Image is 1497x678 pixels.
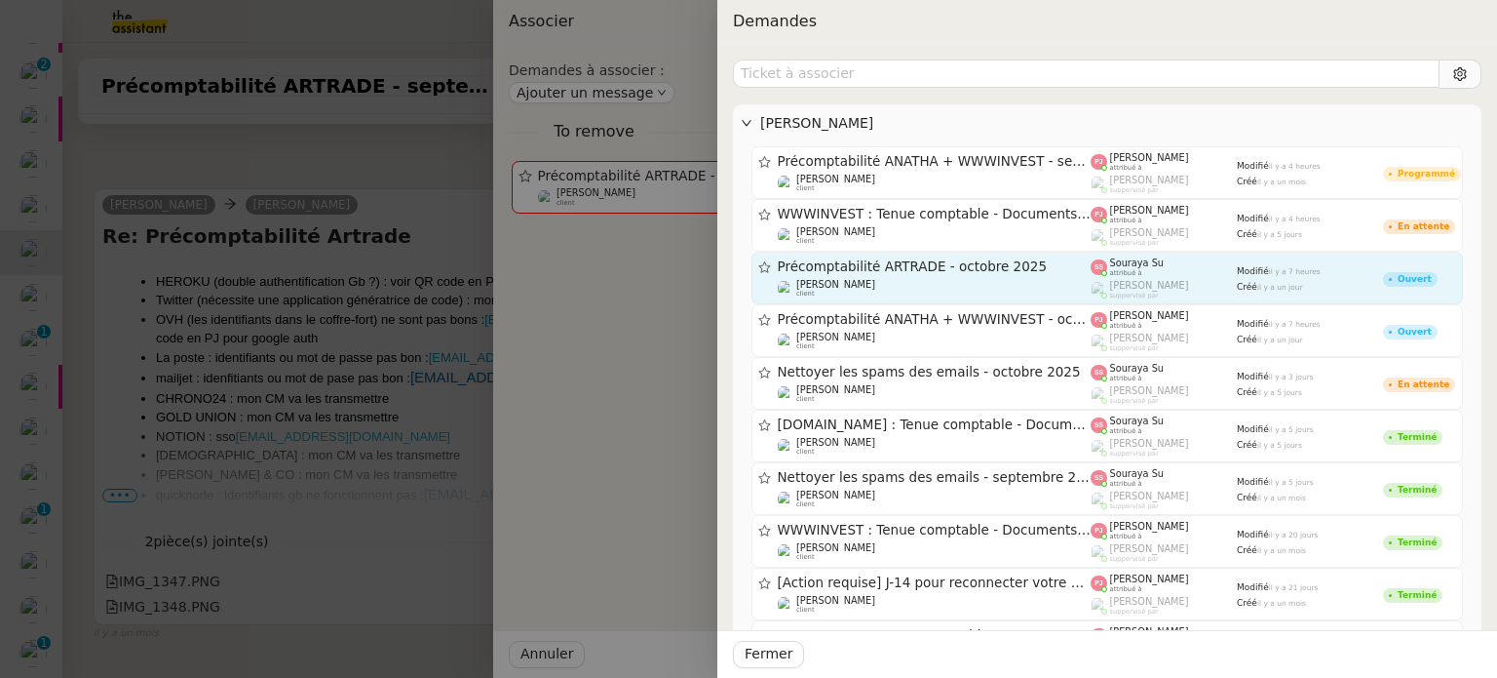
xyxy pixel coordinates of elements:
[1091,544,1107,561] img: users%2FoFdbodQ3TgNoWt9kP3GXAs5oaCq1%2Favatar%2Fprofile-pic.png
[778,596,794,613] img: users%2FSoHiyPZ6lTh48rkksBJmVXB4Fxh1%2Favatar%2F784cdfc3-6442-45b8-8ed3-42f1cc9271a4
[1257,283,1303,292] span: il y a un jour
[1237,177,1257,186] span: Créé
[1110,608,1159,616] span: suppervisé par
[1091,333,1237,352] app-user-label: suppervisé par
[778,471,1092,485] span: Nettoyer les spams des emails - septembre 2025
[778,175,794,191] img: users%2FSoHiyPZ6lTh48rkksBJmVXB4Fxh1%2Favatar%2F784cdfc3-6442-45b8-8ed3-42f1cc9271a4
[796,384,875,395] span: [PERSON_NAME]
[778,208,1092,221] span: WWWINVEST : Tenue comptable - Documents et justificatifs à fournir
[1269,583,1319,592] span: il y a 21 jours
[796,606,815,614] span: client
[1110,175,1189,185] span: [PERSON_NAME]
[1257,546,1306,555] span: il y a un mois
[778,595,1092,615] app-user-detailed-label: client
[796,237,815,245] span: client
[1091,205,1237,224] app-user-label: attribué à
[1110,626,1189,637] span: [PERSON_NAME]
[778,333,794,349] img: users%2FSoHiyPZ6lTh48rkksBJmVXB4Fxh1%2Favatar%2F784cdfc3-6442-45b8-8ed3-42f1cc9271a4
[1257,599,1306,608] span: il y a un mois
[1091,439,1107,456] img: users%2FoFdbodQ3TgNoWt9kP3GXAs5oaCq1%2Favatar%2Fprofile-pic.png
[1110,375,1142,382] span: attribué à
[778,437,1092,457] app-user-detailed-label: client
[1091,574,1237,593] app-user-label: attribué à
[796,448,815,456] span: client
[1091,523,1107,539] img: svg
[1110,385,1189,396] span: [PERSON_NAME]
[1110,280,1189,291] span: [PERSON_NAME]
[796,174,875,184] span: [PERSON_NAME]
[1091,468,1237,488] app-user-label: attribué à
[1091,152,1237,172] app-user-label: attribué à
[1091,259,1107,276] img: svg
[1398,222,1449,231] div: En attente
[778,543,794,560] img: users%2FSoHiyPZ6lTh48rkksBJmVXB4Fxh1%2Favatar%2F784cdfc3-6442-45b8-8ed3-42f1cc9271a4
[796,342,815,350] span: client
[1257,178,1306,186] span: il y a un mois
[1110,292,1159,299] span: suppervisé par
[796,279,875,290] span: [PERSON_NAME]
[1237,440,1257,450] span: Créé
[1110,397,1159,405] span: suppervisé par
[1091,418,1107,434] img: svg
[796,500,815,508] span: client
[778,419,1092,432] span: [DOMAIN_NAME] : Tenue comptable - Documents et justificatifs à fournir
[778,260,1092,274] span: Précomptabilité ARTRADE - octobre 2025
[1091,176,1107,192] img: users%2FoFdbodQ3TgNoWt9kP3GXAs5oaCq1%2Favatar%2Fprofile-pic.png
[1269,531,1319,539] span: il y a 20 jours
[1237,545,1257,555] span: Créé
[1110,427,1142,435] span: attribué à
[1091,175,1237,194] app-user-label: suppervisé par
[1269,478,1314,487] span: il y a 5 jours
[778,385,794,402] img: users%2FSoHiyPZ6lTh48rkksBJmVXB4Fxh1%2Favatar%2F784cdfc3-6442-45b8-8ed3-42f1cc9271a4
[778,438,794,455] img: users%2FSoHiyPZ6lTh48rkksBJmVXB4Fxh1%2Favatar%2F784cdfc3-6442-45b8-8ed3-42f1cc9271a4
[1091,258,1237,277] app-user-label: attribué à
[1110,574,1189,584] span: [PERSON_NAME]
[1398,591,1437,600] div: Terminé
[1398,170,1455,179] div: Programmé
[778,174,1092,193] app-user-detailed-label: client
[796,184,815,192] span: client
[1237,282,1257,292] span: Créé
[1237,335,1257,344] span: Créé
[1110,416,1165,426] span: Souraya Su
[778,227,794,244] img: users%2FSoHiyPZ6lTh48rkksBJmVXB4Fxh1%2Favatar%2F784cdfc3-6442-45b8-8ed3-42f1cc9271a4
[1110,186,1159,194] span: suppervisé par
[778,524,1092,538] span: WWWINVEST : Tenue comptable - Documents et justificatifs à fournir
[1110,555,1159,563] span: suppervisé par
[796,395,815,403] span: client
[760,112,1474,135] span: [PERSON_NAME]
[1091,438,1237,458] app-user-label: suppervisé par
[1110,521,1189,532] span: [PERSON_NAME]
[1110,480,1142,488] span: attribué à
[1398,538,1437,547] div: Terminé
[1091,363,1237,382] app-user-label: attribué à
[1110,450,1159,458] span: suppervisé par
[1110,468,1165,479] span: Souraya Su
[1398,328,1432,337] div: Ouvert
[1269,373,1314,381] span: il y a 3 jours
[1091,597,1107,614] img: users%2FoFdbodQ3TgNoWt9kP3GXAs5oaCq1%2Favatar%2Fprofile-pic.png
[1110,533,1142,540] span: attribué à
[1237,387,1257,397] span: Créé
[1091,521,1237,540] app-user-label: attribué à
[1110,152,1189,163] span: [PERSON_NAME]
[745,643,792,665] span: Fermer
[1091,416,1237,435] app-user-label: attribué à
[1110,596,1189,607] span: [PERSON_NAME]
[1398,486,1437,495] div: Terminé
[1110,333,1189,343] span: [PERSON_NAME]
[778,491,794,507] img: users%2FSoHiyPZ6lTh48rkksBJmVXB4Fxh1%2Favatar%2F784cdfc3-6442-45b8-8ed3-42f1cc9271a4
[1091,281,1107,298] img: users%2FoFdbodQ3TgNoWt9kP3GXAs5oaCq1%2Favatar%2Fprofile-pic.png
[1237,530,1269,539] span: Modifié
[1269,215,1321,223] span: il y a 4 heures
[796,332,875,342] span: [PERSON_NAME]
[1091,385,1237,405] app-user-label: suppervisé par
[1091,310,1237,330] app-user-label: attribué à
[1237,424,1269,434] span: Modifié
[1091,280,1237,299] app-user-label: suppervisé par
[1257,230,1302,239] span: il y a 5 jours
[778,280,794,297] img: users%2FSoHiyPZ6lTh48rkksBJmVXB4Fxh1%2Favatar%2F784cdfc3-6442-45b8-8ed3-42f1cc9271a4
[1237,493,1257,502] span: Créé
[1110,217,1142,224] span: attribué à
[1110,322,1142,330] span: attribué à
